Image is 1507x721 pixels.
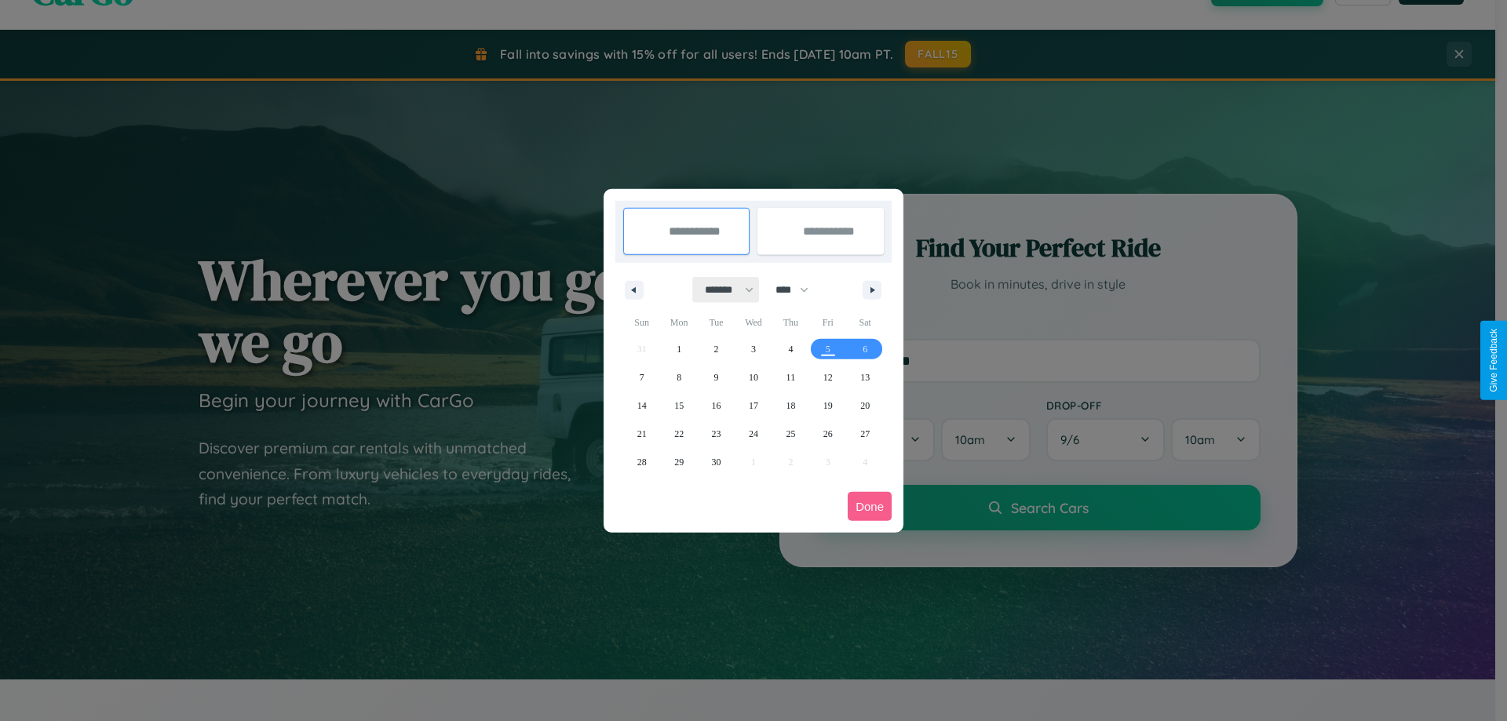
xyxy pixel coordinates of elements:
span: 22 [674,420,684,448]
button: 22 [660,420,697,448]
button: 19 [809,391,846,420]
button: 3 [735,335,772,363]
span: 17 [749,391,758,420]
button: 21 [623,420,660,448]
span: 20 [860,391,870,420]
div: Give Feedback [1488,329,1499,392]
button: 30 [698,448,735,476]
button: 17 [735,391,772,420]
span: 16 [712,391,721,420]
span: Thu [772,310,809,335]
button: 18 [772,391,809,420]
button: 23 [698,420,735,448]
span: 5 [826,335,830,363]
span: 3 [751,335,756,363]
span: 2 [714,335,719,363]
button: 24 [735,420,772,448]
span: 6 [863,335,867,363]
button: 8 [660,363,697,391]
span: 21 [637,420,647,448]
button: 27 [847,420,884,448]
button: 1 [660,335,697,363]
span: 7 [640,363,644,391]
span: 9 [714,363,719,391]
span: 23 [712,420,721,448]
span: Mon [660,310,697,335]
button: 28 [623,448,660,476]
span: 12 [823,363,833,391]
button: 6 [847,335,884,363]
button: 25 [772,420,809,448]
span: Fri [809,310,846,335]
button: 10 [735,363,772,391]
span: Sat [847,310,884,335]
span: Sun [623,310,660,335]
span: 13 [860,363,870,391]
span: 30 [712,448,721,476]
button: 4 [772,335,809,363]
span: 15 [674,391,684,420]
span: 8 [677,363,681,391]
button: 5 [809,335,846,363]
span: 10 [749,363,758,391]
button: 20 [847,391,884,420]
span: 1 [677,335,681,363]
span: 18 [786,391,795,420]
button: 14 [623,391,660,420]
button: 11 [772,363,809,391]
button: 2 [698,335,735,363]
span: 11 [786,363,796,391]
span: 25 [786,420,795,448]
button: 15 [660,391,697,420]
span: 14 [637,391,647,420]
span: 4 [788,335,793,363]
span: 27 [860,420,870,448]
button: 7 [623,363,660,391]
button: 29 [660,448,697,476]
span: Tue [698,310,735,335]
span: 24 [749,420,758,448]
button: 13 [847,363,884,391]
span: 19 [823,391,833,420]
span: 29 [674,448,684,476]
button: 16 [698,391,735,420]
span: 28 [637,448,647,476]
button: 9 [698,363,735,391]
span: Wed [735,310,772,335]
button: 12 [809,363,846,391]
button: Done [848,492,892,521]
span: 26 [823,420,833,448]
button: 26 [809,420,846,448]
